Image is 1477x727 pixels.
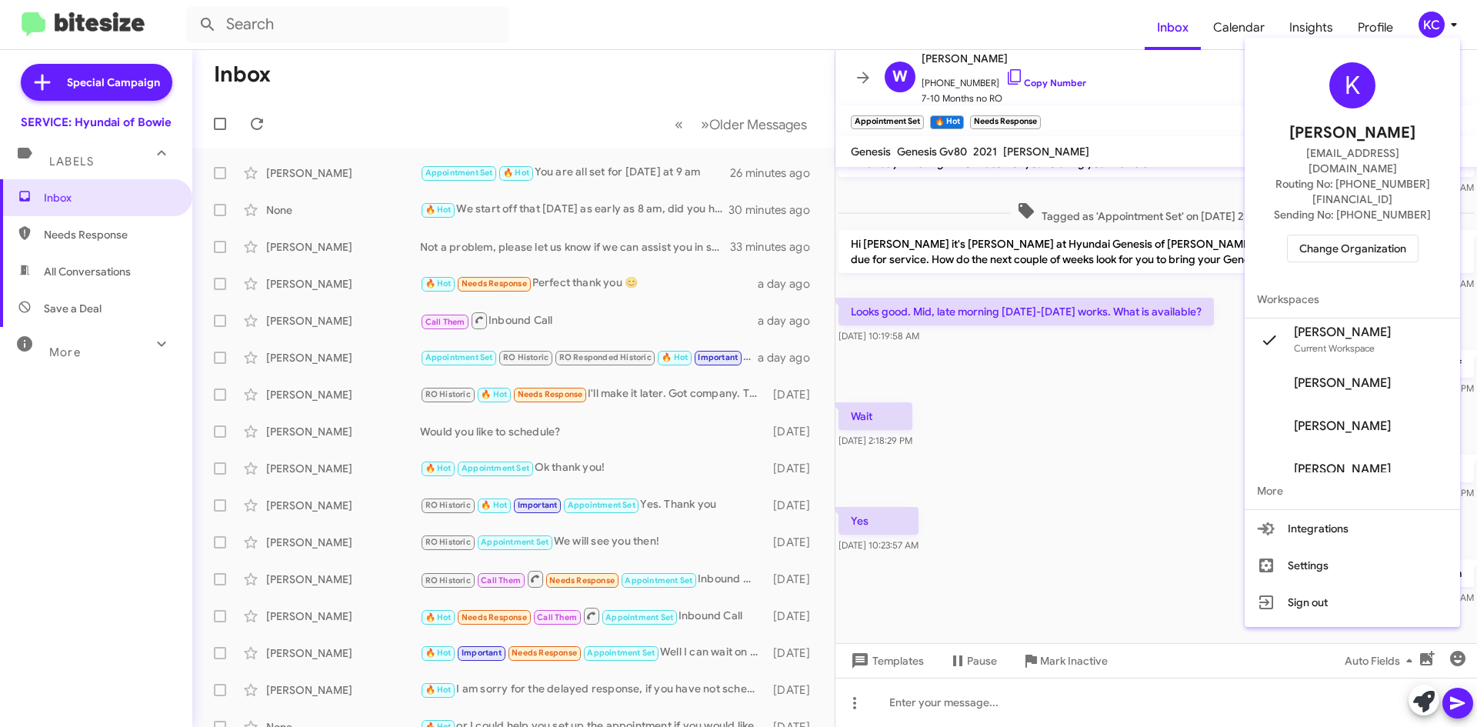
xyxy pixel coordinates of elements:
[1245,472,1460,509] span: More
[1245,281,1460,318] span: Workspaces
[1245,547,1460,584] button: Settings
[1294,375,1391,391] span: [PERSON_NAME]
[1274,207,1431,222] span: Sending No: [PHONE_NUMBER]
[1263,176,1442,207] span: Routing No: [PHONE_NUMBER][FINANCIAL_ID]
[1245,584,1460,621] button: Sign out
[1294,419,1391,434] span: [PERSON_NAME]
[1245,510,1460,547] button: Integrations
[1294,462,1391,477] span: [PERSON_NAME]
[1299,235,1406,262] span: Change Organization
[1263,145,1442,176] span: [EMAIL_ADDRESS][DOMAIN_NAME]
[1289,121,1415,145] span: [PERSON_NAME]
[1329,62,1375,108] div: K
[1294,325,1391,340] span: [PERSON_NAME]
[1294,342,1375,354] span: Current Workspace
[1287,235,1419,262] button: Change Organization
